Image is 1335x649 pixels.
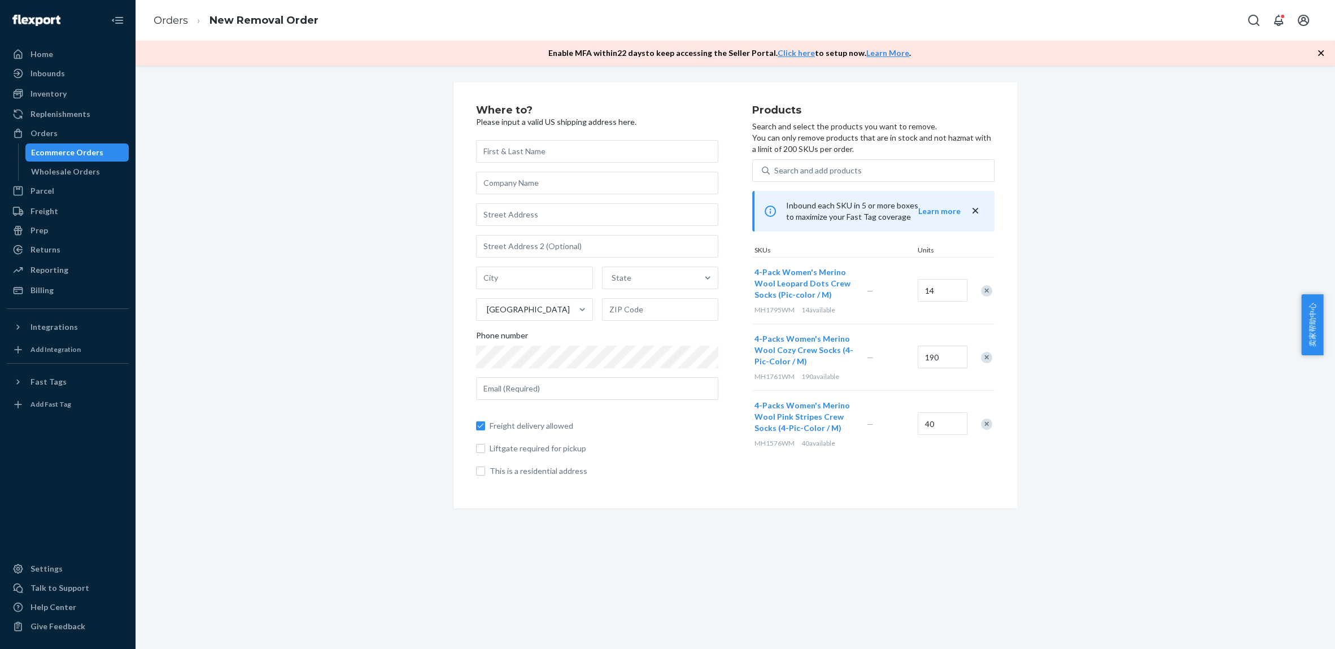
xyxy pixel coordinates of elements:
button: Give Feedback [7,617,129,635]
input: Email (Required) [476,377,718,400]
p: Enable MFA within 22 days to keep accessing the Seller Portal. to setup now. . [548,47,911,59]
input: Quantity [918,279,967,302]
a: Add Integration [7,341,129,359]
a: Settings [7,560,129,578]
div: Fast Tags [30,376,67,387]
button: 4-Packs Women's Merino Wool Cozy Crew Socks (4-Pic-Color / M) [754,333,853,367]
div: Remove Item [981,285,992,297]
a: Talk to Support [7,579,129,597]
a: Parcel [7,182,129,200]
div: Integrations [30,321,78,333]
div: Replenishments [30,108,90,120]
input: Liftgate required for pickup [476,444,485,453]
button: 4-Packs Women's Merino Wool Pink Stripes Crew Socks (4-Pic-Color / M) [754,400,853,434]
button: close [970,205,981,217]
span: 14 available [801,306,835,314]
ol: breadcrumbs [145,4,328,37]
div: Inbound each SKU in 5 or more boxes to maximize your Fast Tag coverage [752,191,994,232]
div: Add Fast Tag [30,399,71,409]
input: City [476,267,593,289]
input: First & Last Name [476,140,718,163]
div: Remove Item [981,419,992,430]
span: MH1576WM [754,439,795,447]
a: Click here [778,48,815,58]
div: Units [915,245,966,257]
div: Home [30,49,53,60]
button: Close Navigation [106,9,129,32]
input: Quantity [918,412,967,435]
a: Replenishments [7,105,129,123]
a: Prep [7,221,129,239]
button: Learn more [918,206,961,217]
div: [GEOGRAPHIC_DATA] [487,304,570,315]
button: Integrations [7,318,129,336]
input: Street Address [476,203,718,226]
div: Freight [30,206,58,217]
input: ZIP Code [602,298,719,321]
button: 4-Pack Women's Merino Wool Leopard Dots Crew Socks (Pic-color / M) [754,267,853,300]
div: Remove Item [981,352,992,363]
span: Phone number [476,330,528,346]
a: Billing [7,281,129,299]
div: Orders [30,128,58,139]
span: — [867,419,874,429]
input: Freight delivery allowed [476,421,485,430]
button: Fast Tags [7,373,129,391]
input: This is a residential address [476,467,485,476]
div: SKUs [752,245,915,257]
div: Give Feedback [30,621,85,632]
span: This is a residential address [490,465,718,477]
span: MH1795WM [754,306,795,314]
input: [GEOGRAPHIC_DATA] [486,304,487,315]
div: Inventory [30,88,67,99]
a: Ecommerce Orders [25,143,129,162]
div: Reporting [30,264,68,276]
a: Freight [7,202,129,220]
p: Please input a valid US shipping address here. [476,116,718,128]
span: 190 available [801,372,839,381]
a: Orders [154,14,188,27]
input: Company Name [476,172,718,194]
div: Inbounds [30,68,65,79]
div: Prep [30,225,48,236]
div: Returns [30,244,60,255]
span: 4-Packs Women's Merino Wool Cozy Crew Socks (4-Pic-Color / M) [754,334,853,366]
div: Add Integration [30,345,81,354]
span: Freight delivery allowed [490,420,718,432]
img: Flexport logo [12,15,60,26]
button: 卖家帮助中心 [1301,294,1323,355]
a: Help Center [7,598,129,616]
div: Talk to Support [30,582,89,594]
a: Home [7,45,129,63]
h2: Products [752,105,994,116]
a: Wholesale Orders [25,163,129,181]
span: — [867,352,874,362]
a: New Removal Order [210,14,319,27]
button: Open notifications [1267,9,1290,32]
a: Orders [7,124,129,142]
p: Search and select the products you want to remove. You can only remove products that are in stock... [752,121,994,155]
div: Help Center [30,602,76,613]
a: Reporting [7,261,129,279]
span: — [867,286,874,295]
a: Inventory [7,85,129,103]
div: Ecommerce Orders [31,147,103,158]
div: Parcel [30,185,54,197]
button: Open Search Box [1242,9,1265,32]
h2: Where to? [476,105,718,116]
a: Returns [7,241,129,259]
span: 4-Packs Women's Merino Wool Pink Stripes Crew Socks (4-Pic-Color / M) [754,400,850,433]
div: Search and add products [774,165,862,176]
div: Settings [30,563,63,574]
button: Open account menu [1292,9,1315,32]
span: Liftgate required for pickup [490,443,718,454]
span: 4-Pack Women's Merino Wool Leopard Dots Crew Socks (Pic-color / M) [754,267,850,299]
a: Inbounds [7,64,129,82]
input: Quantity [918,346,967,368]
input: Street Address 2 (Optional) [476,235,718,258]
a: Learn More [866,48,909,58]
div: State [612,272,631,284]
span: MH1761WM [754,372,795,381]
div: Wholesale Orders [31,166,100,177]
